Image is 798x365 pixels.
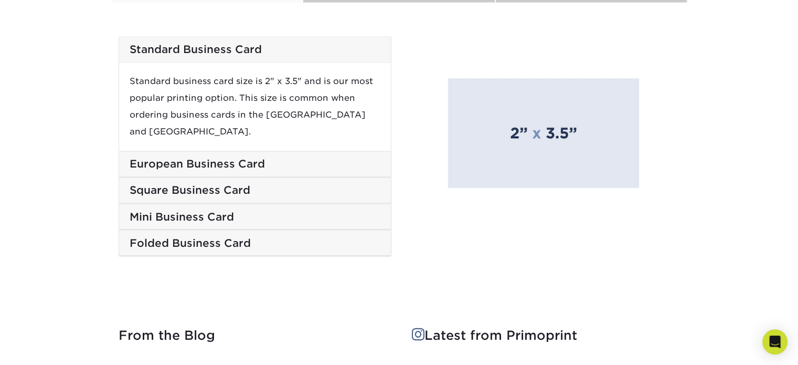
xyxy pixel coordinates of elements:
h5: Square Business Card [130,184,380,196]
h4: From the Blog [119,328,387,343]
h5: Mini Business Card [130,210,380,223]
h4: Latest from Primoprint [412,328,680,343]
div: Open Intercom Messenger [762,329,788,354]
h5: Standard Business Card [130,43,380,56]
div: Standard business card size is 2" x 3.5" and is our most popular printing option. This size is co... [119,62,391,151]
h5: European Business Card [130,158,380,170]
h5: Folded Business Card [130,236,380,249]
